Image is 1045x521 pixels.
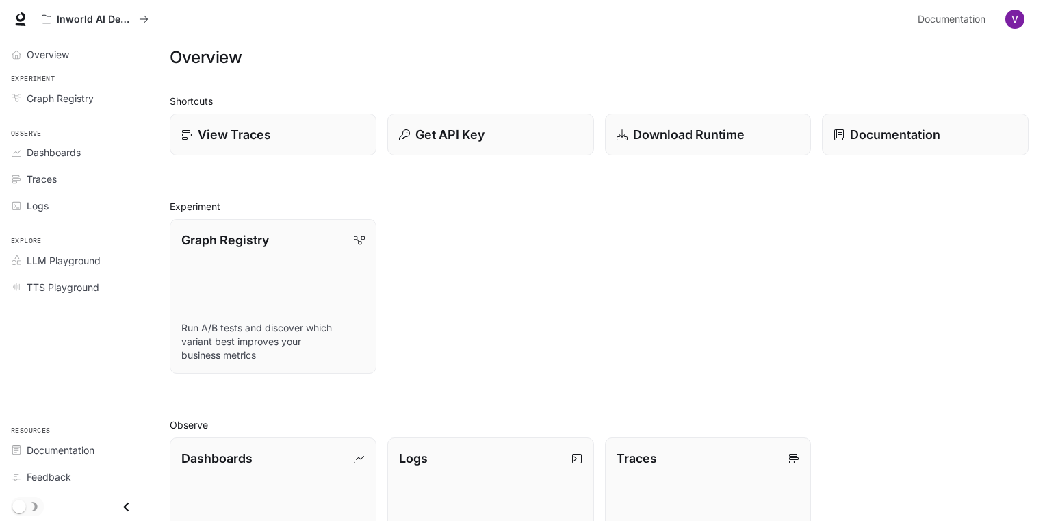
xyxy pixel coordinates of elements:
p: Download Runtime [633,125,745,144]
span: Documentation [27,443,94,457]
a: Logs [5,194,147,218]
p: View Traces [198,125,271,144]
h2: Shortcuts [170,94,1029,108]
span: TTS Playground [27,280,99,294]
img: User avatar [1005,10,1024,29]
p: Run A/B tests and discover which variant best improves your business metrics [181,321,365,362]
p: Traces [617,449,657,468]
p: Get API Key [415,125,485,144]
a: Download Runtime [605,114,812,155]
p: Logs [399,449,428,468]
span: Graph Registry [27,91,94,105]
a: Traces [5,167,147,191]
a: Documentation [912,5,996,33]
a: TTS Playground [5,275,147,299]
h2: Experiment [170,199,1029,214]
span: Dark mode toggle [12,498,26,513]
a: LLM Playground [5,249,147,272]
p: Graph Registry [181,231,269,249]
a: Feedback [5,465,147,489]
button: Get API Key [387,114,594,155]
span: Documentation [918,11,985,28]
a: Graph RegistryRun A/B tests and discover which variant best improves your business metrics [170,219,376,374]
p: Documentation [850,125,940,144]
button: All workspaces [36,5,155,33]
span: Dashboards [27,145,81,160]
span: Feedback [27,470,71,484]
span: LLM Playground [27,253,101,268]
span: Traces [27,172,57,186]
a: Dashboards [5,140,147,164]
h1: Overview [170,44,242,71]
a: Graph Registry [5,86,147,110]
span: Logs [27,199,49,213]
button: Close drawer [111,493,142,521]
span: Overview [27,47,69,62]
h2: Observe [170,418,1029,432]
button: User avatar [1001,5,1029,33]
a: Documentation [822,114,1029,155]
a: Overview [5,42,147,66]
a: Documentation [5,438,147,462]
p: Inworld AI Demos [57,14,133,25]
p: Dashboards [181,449,253,468]
a: View Traces [170,114,376,155]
